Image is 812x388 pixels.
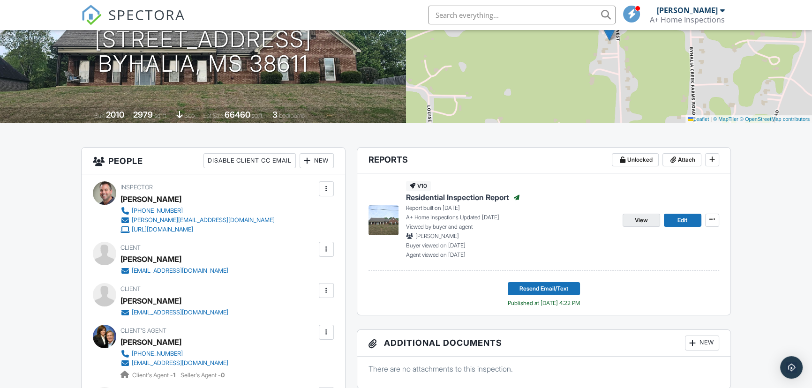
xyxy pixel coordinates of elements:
span: SPECTORA [108,5,185,24]
span: Built [94,112,105,119]
div: [PHONE_NUMBER] [132,350,183,358]
span: Lot Size [203,112,223,119]
h3: People [82,148,345,174]
a: [EMAIL_ADDRESS][DOMAIN_NAME] [120,308,228,317]
a: Leaflet [688,116,709,122]
a: [PHONE_NUMBER] [120,206,275,216]
div: 2010 [106,110,124,119]
span: Client's Agent - [132,372,177,379]
a: [PHONE_NUMBER] [120,349,228,358]
div: 2979 [133,110,153,119]
a: [EMAIL_ADDRESS][DOMAIN_NAME] [120,358,228,368]
a: SPECTORA [81,13,185,32]
span: Client [120,285,141,292]
div: [PERSON_NAME] [657,6,718,15]
span: sq. ft. [154,112,167,119]
div: [PERSON_NAME] [120,192,181,206]
h1: [STREET_ADDRESS] Byhalia, MS 38611 [95,27,312,77]
div: [EMAIL_ADDRESS][DOMAIN_NAME] [132,309,228,316]
div: [PERSON_NAME] [120,252,181,266]
a: © MapTiler [713,116,738,122]
div: [PHONE_NUMBER] [132,207,183,215]
img: The Best Home Inspection Software - Spectora [81,5,102,25]
span: Client [120,244,141,251]
div: [URL][DOMAIN_NAME] [132,226,193,233]
strong: 0 [221,372,225,379]
a: © OpenStreetMap contributors [740,116,810,122]
span: sq.ft. [252,112,263,119]
h3: Additional Documents [357,330,730,357]
p: There are no attachments to this inspection. [368,364,719,374]
a: [PERSON_NAME][EMAIL_ADDRESS][DOMAIN_NAME] [120,216,275,225]
div: [PERSON_NAME][EMAIL_ADDRESS][DOMAIN_NAME] [132,216,275,224]
span: slab [184,112,195,119]
div: New [300,153,334,168]
span: Client's Agent [120,327,166,334]
input: Search everything... [428,6,616,24]
div: Disable Client CC Email [203,153,296,168]
div: [PERSON_NAME] [120,294,181,308]
span: Inspector [120,184,153,191]
div: [EMAIL_ADDRESS][DOMAIN_NAME] [132,267,228,275]
div: 66460 [225,110,250,119]
div: [EMAIL_ADDRESS][DOMAIN_NAME] [132,359,228,367]
img: Marker [603,22,615,41]
div: Open Intercom Messenger [780,356,803,379]
div: New [685,336,719,351]
a: [PERSON_NAME] [120,335,181,349]
div: 3 [272,110,278,119]
span: | [710,116,712,122]
div: A+ Home Inspections [650,15,725,24]
a: [URL][DOMAIN_NAME] [120,225,275,234]
span: Seller's Agent - [180,372,225,379]
a: [EMAIL_ADDRESS][DOMAIN_NAME] [120,266,228,276]
strong: 1 [173,372,175,379]
span: bedrooms [279,112,305,119]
